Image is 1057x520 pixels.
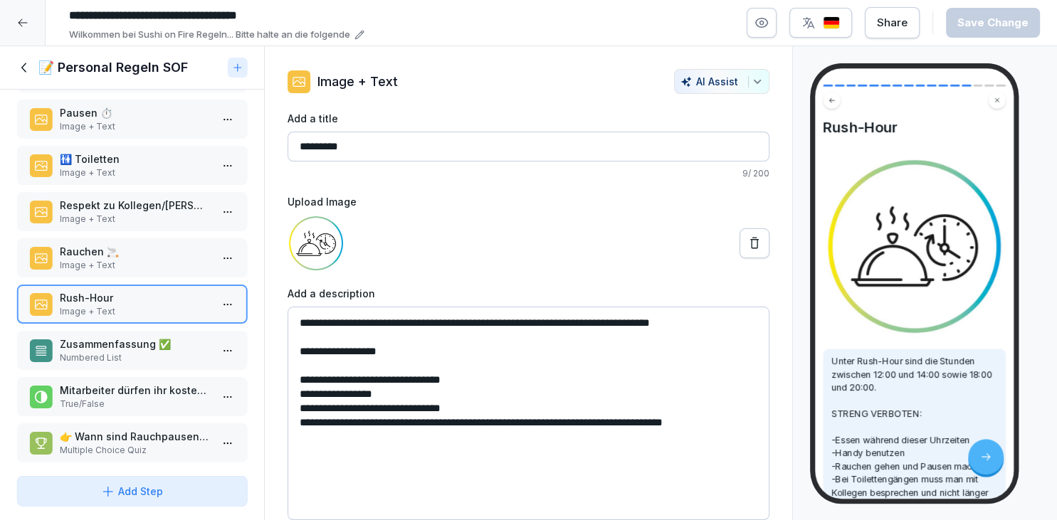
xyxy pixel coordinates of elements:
p: Zusammenfassung ✅ [60,336,210,351]
div: Zusammenfassung ✅Numbered List [17,331,247,370]
p: Image + Text [317,72,398,91]
div: Rush-HourImage + Text [17,285,247,324]
p: Respekt zu Kollegen/[PERSON_NAME] 🤝 [60,198,210,213]
div: Save Change [957,15,1029,31]
label: Add a description [288,286,769,301]
div: 👉 Wann sind Rauchpausen streng verboten?Multiple Choice Quiz [17,423,247,462]
div: Mitarbeiter dürfen ihr kostenloses Essen während der Arbeit essen.True/False [17,377,247,416]
label: Upload Image [288,194,769,209]
p: Image + Text [60,166,210,179]
p: Numbered List [60,351,210,364]
div: Rauchen 🚬Image + Text [17,238,247,277]
p: 🚻 Toiletten [60,152,210,166]
button: Share [865,7,920,38]
p: Mitarbeiter dürfen ihr kostenloses Essen während der Arbeit essen. [60,383,210,398]
button: Add Step [17,476,247,506]
img: Image and Text preview image [823,155,1005,337]
p: 👉 Wann sind Rauchpausen streng verboten? [60,429,210,444]
div: Add Step [101,484,163,499]
img: fosu99y89lbcyp4xtcbs3eer.png [288,215,345,272]
img: de.svg [823,16,840,30]
p: Multiple Choice Quiz [60,444,210,457]
p: Image + Text [60,213,210,225]
div: 🚻 ToilettenImage + Text [17,146,247,185]
p: Image + Text [60,120,210,133]
div: AI Assist [680,75,763,87]
p: Rauchen 🚬 [60,244,210,259]
p: 9 / 200 [288,167,769,180]
div: Pausen ⏱️Image + Text [17,100,247,139]
label: Add a title [288,111,769,126]
h1: 📝 Personal Regeln SOF [38,59,188,76]
p: Image + Text [60,305,210,318]
p: Image + Text [60,259,210,272]
h4: Rush-Hour [823,119,1005,136]
div: Share [877,15,908,31]
p: True/False [60,398,210,410]
div: Respekt zu Kollegen/[PERSON_NAME] 🤝Image + Text [17,192,247,231]
p: Unter Rush-Hour sind die Stunden zwischen 12:00 und 14:00 sowie 18:00 und 20:00. STRENG VERBOTEN:... [831,355,998,513]
button: Save Change [946,8,1040,38]
button: AI Assist [674,69,769,94]
p: Pausen ⏱️ [60,105,210,120]
p: Rush-Hour [60,290,210,305]
p: Wilkommen bei Sushi on Fire Regeln... Bitte halte an die folgende [69,28,350,42]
